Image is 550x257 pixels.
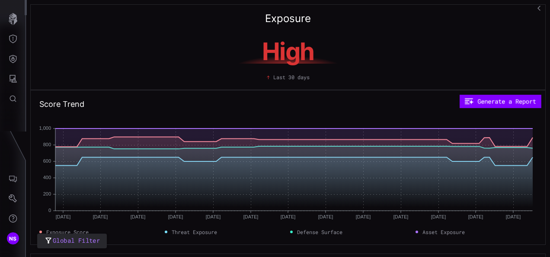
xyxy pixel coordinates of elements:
text: 0 [48,208,51,213]
text: 200 [43,191,51,196]
span: NS [9,234,17,243]
span: Asset Exposure [422,228,465,236]
text: 400 [43,175,51,180]
span: Last 30 days [273,73,310,81]
text: [DATE] [56,214,71,219]
h1: High [207,39,369,64]
button: Global Filter [37,234,107,249]
h2: Score Trend [39,99,84,109]
text: [DATE] [318,214,333,219]
button: Generate a Report [460,95,541,108]
text: [DATE] [468,214,483,219]
text: [DATE] [356,214,371,219]
text: [DATE] [168,214,183,219]
span: Global Filter [53,235,100,246]
span: Exposure Score [46,228,89,236]
text: [DATE] [206,214,221,219]
text: [DATE] [131,214,146,219]
text: [DATE] [93,214,108,219]
span: Defense Surface [297,228,342,236]
text: [DATE] [393,214,409,219]
text: 600 [43,158,51,164]
text: [DATE] [281,214,296,219]
span: Threat Exposure [172,228,217,236]
text: [DATE] [243,214,259,219]
text: [DATE] [506,214,521,219]
button: NS [0,228,26,248]
h2: Exposure [265,13,311,24]
text: 1,000 [39,125,51,131]
text: [DATE] [431,214,446,219]
text: 800 [43,142,51,147]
